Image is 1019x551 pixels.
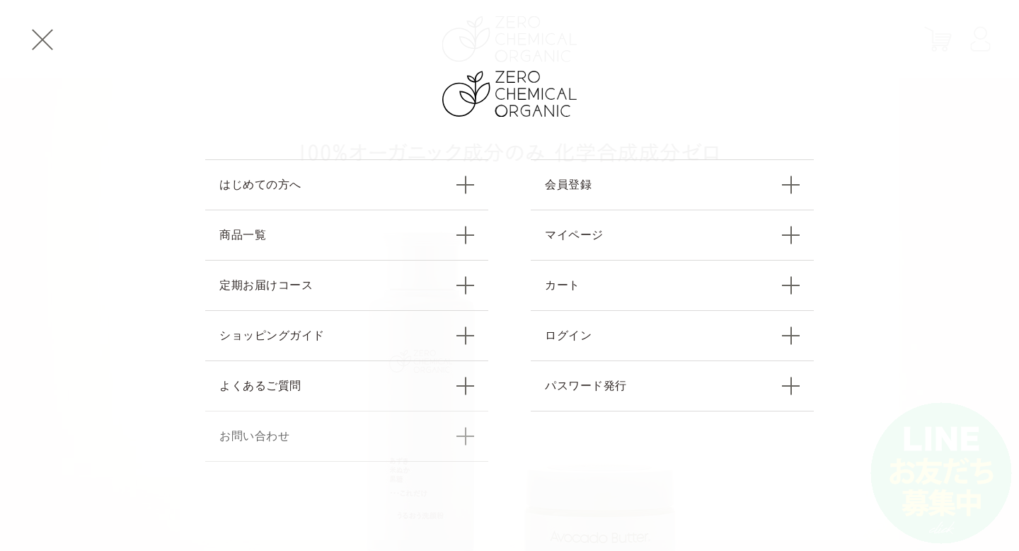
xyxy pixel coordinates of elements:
[531,159,814,210] a: 会員登録
[531,210,814,260] a: マイページ
[205,260,488,310] a: 定期お届けコース
[205,210,488,260] a: 商品一覧
[205,411,488,462] a: お問い合わせ
[442,71,577,117] img: ZERO CHEMICAL ORGANIC
[531,260,814,310] a: カート
[531,310,814,360] a: ログイン
[205,360,488,411] a: よくあるご質問
[531,360,814,411] a: パスワード発行
[205,159,488,210] a: はじめての方へ
[205,310,488,360] a: ショッピングガイド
